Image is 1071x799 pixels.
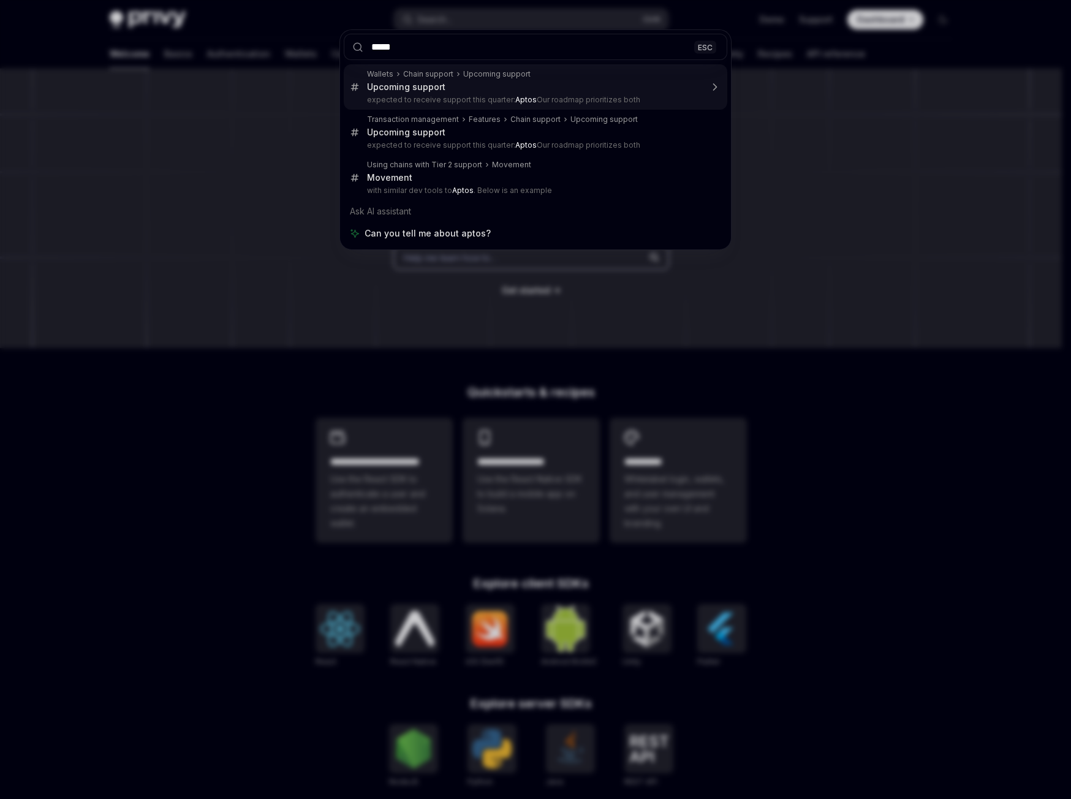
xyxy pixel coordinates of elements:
div: Movement [492,160,531,170]
div: ESC [694,40,716,53]
div: Chain support [403,69,453,79]
b: Aptos [452,186,474,195]
p: expected to receive support this quarter: Our roadmap prioritizes both [367,140,702,150]
p: expected to receive support this quarter: Our roadmap prioritizes both [367,95,702,105]
p: with similar dev tools to . Below is an example [367,186,702,195]
div: Chain support [510,115,561,124]
div: Transaction management [367,115,459,124]
b: Aptos [515,95,537,104]
div: Upcoming support [367,127,445,138]
div: Upcoming support [367,81,445,93]
div: Ask AI assistant [344,200,727,222]
b: Aptos [515,140,537,150]
div: Movement [367,172,412,183]
div: Upcoming support [570,115,638,124]
div: Upcoming support [463,69,531,79]
span: Can you tell me about aptos? [365,227,491,240]
div: Wallets [367,69,393,79]
div: Using chains with Tier 2 support [367,160,482,170]
div: Features [469,115,501,124]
